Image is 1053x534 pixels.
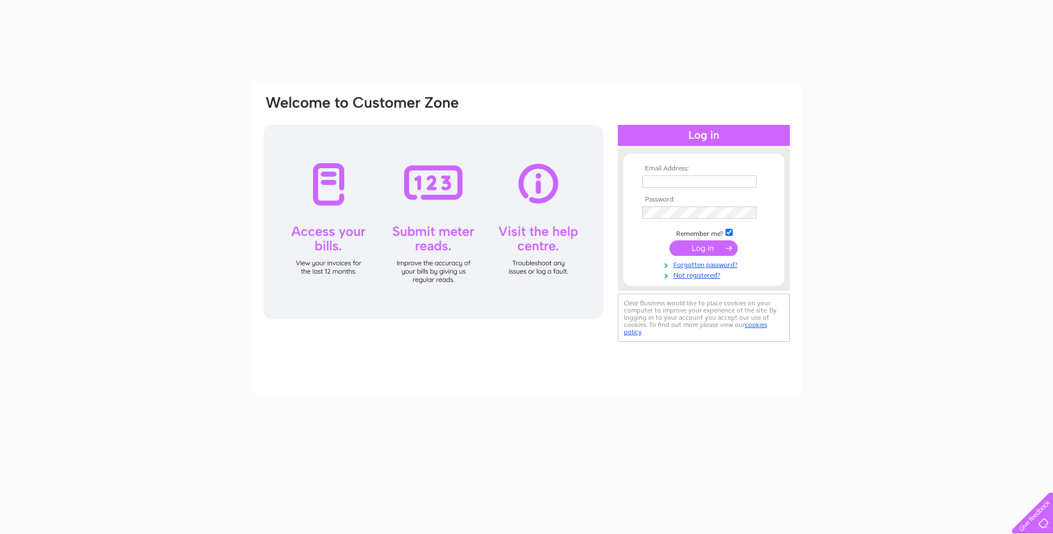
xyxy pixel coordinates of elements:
[642,259,768,269] a: Forgotten password?
[669,240,738,256] input: Submit
[639,165,768,173] th: Email Address:
[639,227,768,238] td: Remember me?
[642,269,768,280] a: Not registered?
[618,294,790,342] div: Clear Business would like to place cookies on your computer to improve your experience of the sit...
[639,196,768,204] th: Password:
[624,321,767,336] a: cookies policy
